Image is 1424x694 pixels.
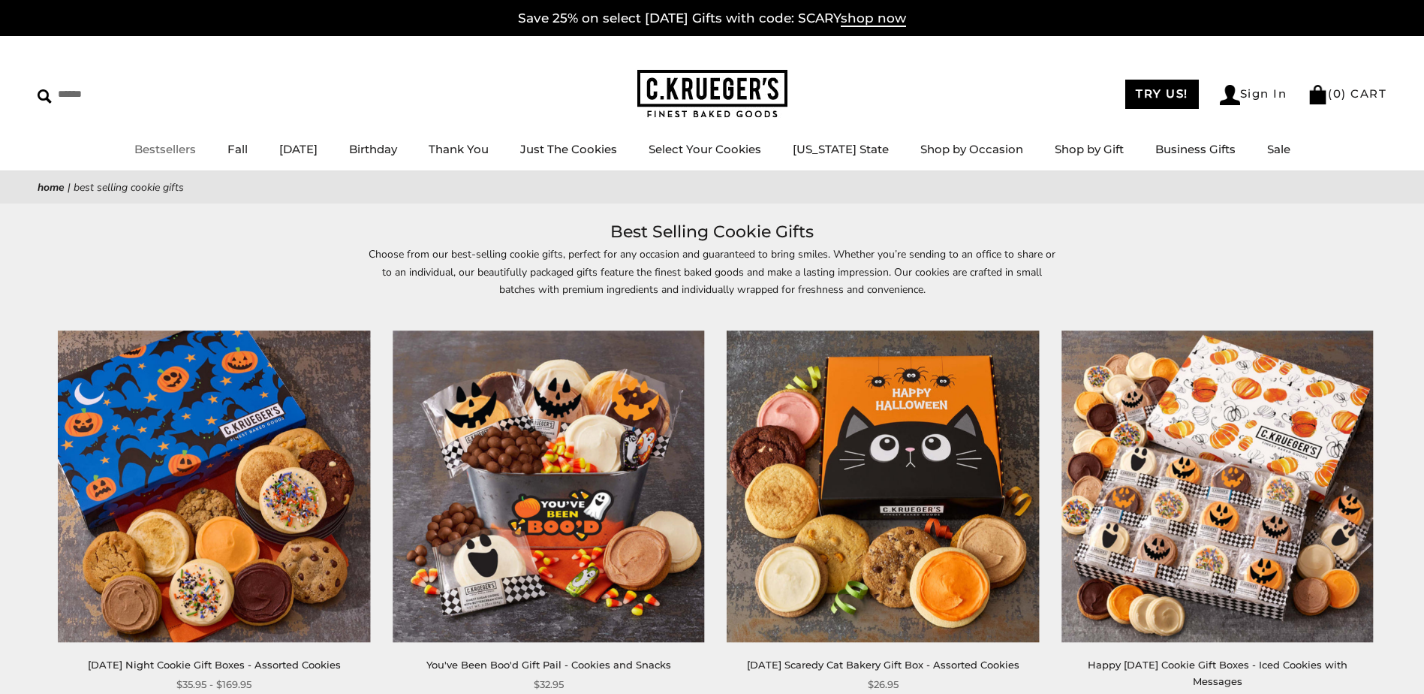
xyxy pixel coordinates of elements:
a: Thank You [429,142,489,156]
a: Sign In [1220,85,1287,105]
img: Halloween Night Cookie Gift Boxes - Assorted Cookies [58,330,370,643]
a: You've Been Boo'd Gift Pail - Cookies and Snacks [426,659,671,671]
p: Choose from our best-selling cookie gifts, perfect for any occasion and guaranteed to bring smile... [367,246,1058,315]
img: Account [1220,85,1240,105]
img: Bag [1308,85,1328,104]
img: Search [38,89,52,104]
span: $32.95 [534,677,564,692]
span: $26.95 [868,677,899,692]
span: 0 [1333,86,1342,101]
a: Just The Cookies [520,142,617,156]
img: Happy Halloween Cookie Gift Boxes - Iced Cookies with Messages [1061,330,1374,643]
a: TRY US! [1125,80,1199,109]
a: Birthday [349,142,397,156]
input: Search [38,83,216,106]
a: Select Your Cookies [649,142,761,156]
a: Bestsellers [134,142,196,156]
a: Save 25% on select [DATE] Gifts with code: SCARYshop now [518,11,906,27]
img: Halloween Scaredy Cat Bakery Gift Box - Assorted Cookies [727,330,1039,643]
a: Home [38,180,65,195]
a: Sale [1267,142,1290,156]
a: [DATE] Night Cookie Gift Boxes - Assorted Cookies [88,659,341,671]
a: [US_STATE] State [793,142,889,156]
a: (0) CART [1308,86,1386,101]
img: You've Been Boo'd Gift Pail - Cookies and Snacks [393,330,705,643]
a: Shop by Occasion [920,142,1023,156]
span: $35.95 - $169.95 [176,677,251,692]
h1: Best Selling Cookie Gifts [60,219,1364,246]
a: Business Gifts [1155,142,1236,156]
a: Fall [227,142,248,156]
a: [DATE] Scaredy Cat Bakery Gift Box - Assorted Cookies [747,659,1019,671]
span: shop now [841,11,906,27]
span: Best Selling Cookie Gifts [74,180,184,195]
a: Happy [DATE] Cookie Gift Boxes - Iced Cookies with Messages [1088,659,1347,686]
a: Shop by Gift [1055,142,1124,156]
img: C.KRUEGER'S [637,70,787,119]
a: [DATE] [279,142,318,156]
span: | [68,180,71,195]
nav: breadcrumbs [38,179,1386,196]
